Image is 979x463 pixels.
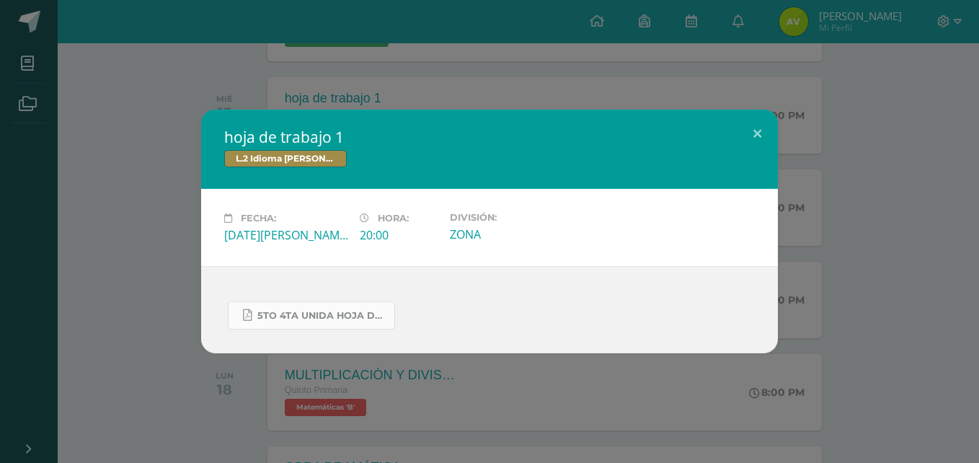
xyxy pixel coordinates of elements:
span: Fecha: [241,213,276,224]
div: ZONA [450,226,574,242]
span: Hora: [378,213,409,224]
button: Close (Esc) [737,110,778,159]
a: 5to 4ta unida hoja de trabajo kaqchikel.pdf [228,301,395,330]
div: [DATE][PERSON_NAME] [224,227,348,243]
label: División: [450,212,574,223]
span: 5to 4ta unida hoja de trabajo kaqchikel.pdf [257,310,387,322]
div: 20:00 [360,227,438,243]
h2: hoja de trabajo 1 [224,127,755,147]
span: L.2 Idioma [PERSON_NAME] [224,150,347,167]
